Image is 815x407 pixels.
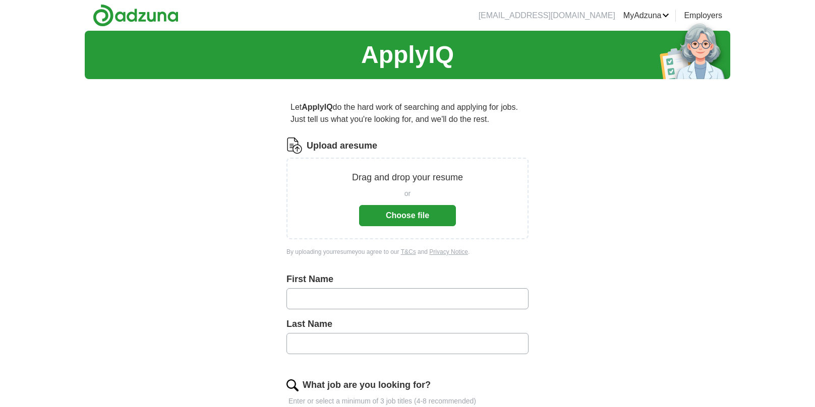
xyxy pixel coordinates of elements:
[307,139,377,153] label: Upload a resume
[286,247,529,256] div: By uploading your resume you agree to our and .
[286,97,529,129] p: Let do the hard work of searching and applying for jobs. Just tell us what you're looking for, an...
[286,273,529,286] label: First Name
[401,248,416,255] a: T&Cs
[623,10,670,22] a: MyAdzuna
[286,138,303,154] img: CV Icon
[361,37,454,73] h1: ApplyIQ
[359,205,456,226] button: Choose file
[684,10,722,22] a: Employers
[302,103,332,111] strong: ApplyIQ
[93,4,179,27] img: Adzuna logo
[286,317,529,331] label: Last Name
[286,379,299,391] img: search.png
[404,188,411,199] span: or
[286,396,529,406] p: Enter or select a minimum of 3 job titles (4-8 recommended)
[479,10,615,22] li: [EMAIL_ADDRESS][DOMAIN_NAME]
[352,171,463,184] p: Drag and drop your resume
[429,248,468,255] a: Privacy Notice
[303,378,431,392] label: What job are you looking for?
